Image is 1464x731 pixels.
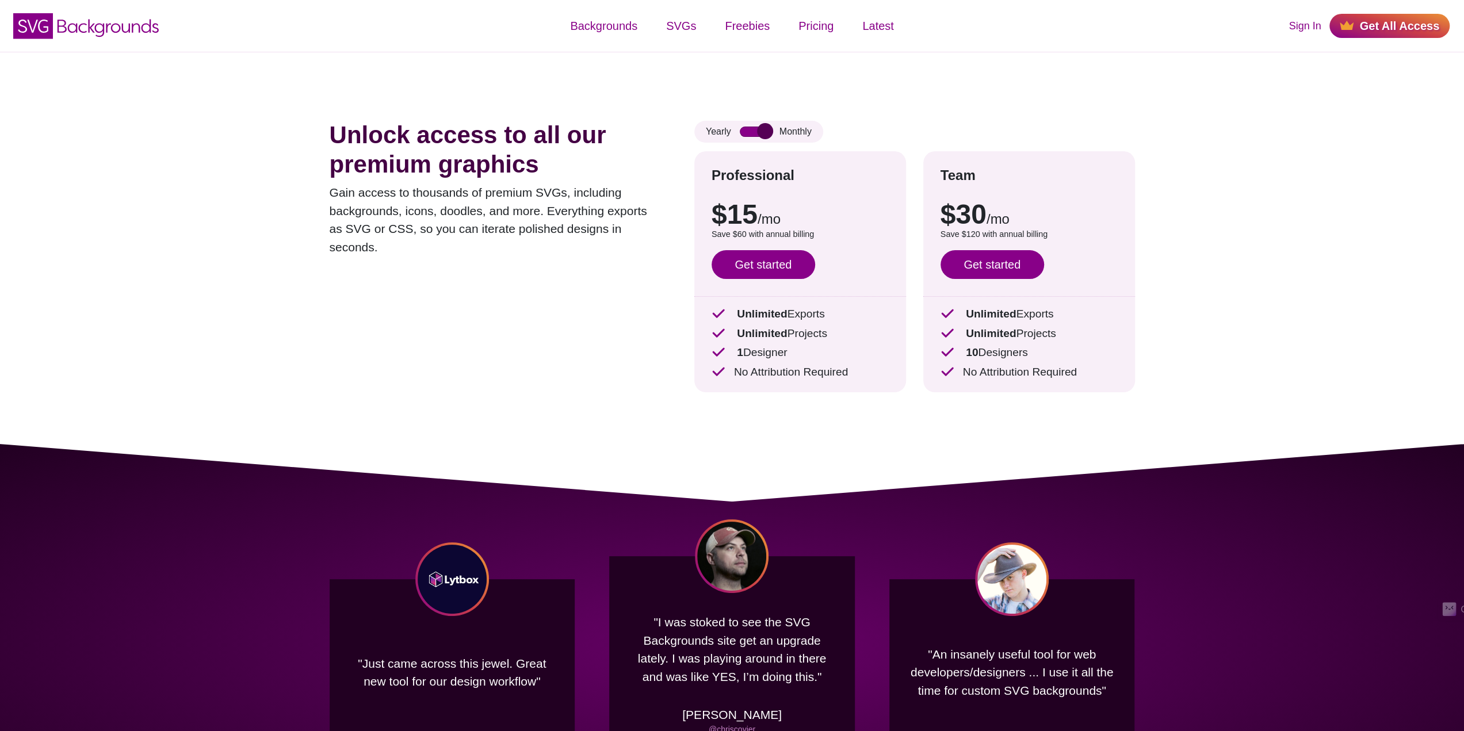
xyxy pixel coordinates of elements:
[694,121,823,143] div: Yearly Monthly
[737,308,787,320] strong: Unlimited
[737,346,743,358] strong: 1
[975,542,1049,616] img: Jarod Peachey headshot
[330,183,660,256] p: Gain access to thousands of premium SVGs, including backgrounds, icons, doodles, and more. Everyt...
[737,327,787,339] strong: Unlimited
[652,9,710,43] a: SVGs
[941,345,1118,361] p: Designers
[330,121,660,179] h1: Unlock access to all our premium graphics
[712,201,889,228] p: $15
[848,9,908,43] a: Latest
[712,364,889,381] p: No Attribution Required
[966,327,1016,339] strong: Unlimited
[941,326,1118,342] p: Projects
[712,250,815,279] a: Get started
[758,211,781,227] span: /mo
[1289,18,1321,34] a: Sign In
[941,250,1044,279] a: Get started
[966,308,1016,320] strong: Unlimited
[695,519,769,593] img: Chris Coyier headshot
[941,306,1118,323] p: Exports
[347,627,558,717] p: "Just came across this jewel. Great new tool for our design workflow"
[784,9,848,43] a: Pricing
[1329,14,1450,38] a: Get All Access
[966,346,978,358] strong: 10
[941,201,1118,228] p: $30
[712,167,794,183] strong: Professional
[710,9,784,43] a: Freebies
[907,627,1118,717] p: "An insanely useful tool for web developers/designers ... I use it all the time for custom SVG ba...
[682,706,782,724] p: [PERSON_NAME]
[415,542,489,616] img: Lytbox Co logo
[987,211,1010,227] span: /mo
[712,228,889,241] p: Save $60 with annual billing
[941,228,1118,241] p: Save $120 with annual billing
[941,364,1118,381] p: No Attribution Required
[626,604,838,694] p: "I was stoked to see the SVG Backgrounds site get an upgrade lately. I was playing around in ther...
[941,167,976,183] strong: Team
[712,345,889,361] p: Designer
[712,306,889,323] p: Exports
[712,326,889,342] p: Projects
[556,9,652,43] a: Backgrounds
